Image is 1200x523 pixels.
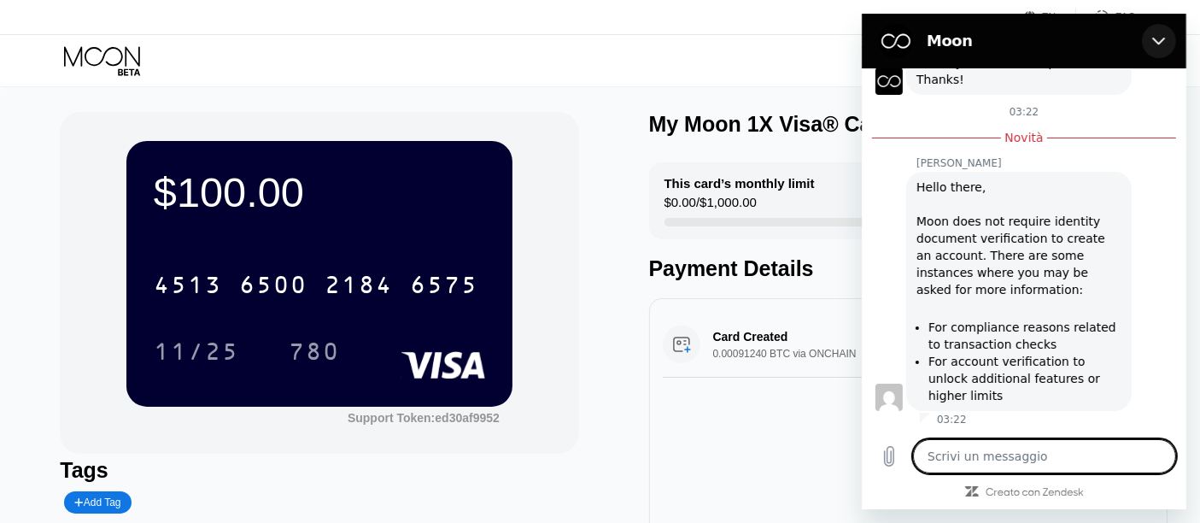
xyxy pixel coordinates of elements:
[1076,9,1136,26] div: FAQ
[154,168,485,216] div: $100.00
[239,273,307,301] div: 6500
[1115,11,1136,23] div: FAQ
[862,14,1186,509] iframe: Finestra di messaggistica
[276,330,353,373] div: 780
[74,497,120,508] div: Add Tag
[649,256,1168,281] div: Payment Details
[1042,11,1057,23] div: EN
[60,458,578,483] div: Tags
[348,411,500,425] div: Support Token: ed30af9952
[64,491,131,514] div: Add Tag
[325,273,393,301] div: 2184
[154,273,222,301] div: 4513
[1024,9,1076,26] div: EN
[649,112,893,137] div: My Moon 1X Visa® Card
[348,411,500,425] div: Support Token:ed30af9952
[664,176,815,191] div: This card’s monthly limit
[289,340,340,367] div: 780
[143,263,489,306] div: 4513650021846575
[141,330,252,373] div: 11/25
[410,273,478,301] div: 6575
[154,340,239,367] div: 11/25
[664,195,757,218] div: $0.00 / $1,000.00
